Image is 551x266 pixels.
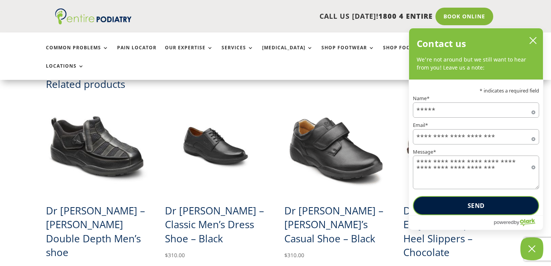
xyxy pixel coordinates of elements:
[403,97,505,199] img: Dr Comfort Easy Mens Slippers Chocolate
[413,88,539,93] p: * indicates a required field
[514,217,519,227] span: by
[413,102,539,118] input: Name
[413,196,539,215] button: Send
[417,56,535,71] p: We're not around but we still want to hear from you! Leave us a note:
[284,251,304,259] bdi: 310.00
[417,36,466,51] h2: Contact us
[284,251,287,259] span: $
[55,18,132,26] a: Entire Podiatry
[222,45,254,62] a: Services
[46,199,148,264] h2: Dr [PERSON_NAME] – [PERSON_NAME] Double Depth Men’s shoe
[165,251,185,259] bdi: 310.00
[321,45,375,62] a: Shop Footwear
[531,136,535,139] span: Required field
[156,11,433,21] p: CALL US [DATE]!
[46,45,109,62] a: Common Problems
[494,217,514,227] span: powered
[403,199,505,264] h2: Dr [PERSON_NAME] – Easy Men’s Open Heel Slippers – Chocolate
[284,199,386,250] h2: Dr [PERSON_NAME] – [PERSON_NAME]’s Casual Shoe – Black
[413,129,539,144] input: Email
[46,77,505,97] h2: Related products
[413,96,539,101] label: Name*
[117,45,156,62] a: Pain Locator
[284,97,386,260] a: dr comfort william mens casual diabetic shoe blackDr [PERSON_NAME] – [PERSON_NAME]’s Casual Shoe ...
[520,237,543,260] button: Close Chatbox
[262,45,313,62] a: [MEDICAL_DATA]
[165,97,267,199] img: Dr Comfort Classic Mens Dress Shoe Black
[413,149,539,154] label: Message*
[435,8,493,25] a: Book Online
[165,199,267,250] h2: Dr [PERSON_NAME] – Classic Men’s Dress Shoe – Black
[165,45,213,62] a: Our Expertise
[284,97,386,199] img: dr comfort william mens casual diabetic shoe black
[531,109,535,113] span: Required field
[46,63,84,80] a: Locations
[55,8,132,24] img: logo (1)
[527,35,539,46] button: close chatbox
[378,11,433,21] span: 1800 4 ENTIRE
[413,156,539,189] textarea: Message
[46,97,148,199] img: Dr Comfort Black Edward X Mens Double Depth Shoe
[531,164,535,168] span: Required field
[409,28,543,230] div: olark chatbox
[165,97,267,260] a: Dr Comfort Classic Mens Dress Shoe BlackDr [PERSON_NAME] – Classic Men’s Dress Shoe – Black $310.00
[413,123,539,128] label: Email*
[165,251,168,259] span: $
[494,216,543,230] a: Powered by Olark
[383,45,436,62] a: Shop Foot Care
